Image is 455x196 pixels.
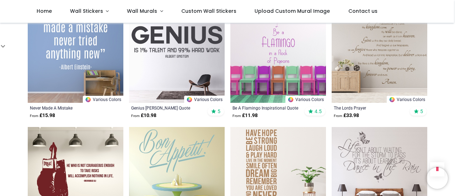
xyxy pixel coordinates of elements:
a: Various Colors [184,96,225,103]
img: Color Wheel [288,96,294,103]
img: Never Made A Mistake Einstein Quote Wall Sticker [28,7,123,103]
iframe: Brevo live chat [427,168,448,189]
a: Be A Flamingo Inspirational Quote [232,105,305,111]
img: Color Wheel [85,96,91,103]
span: Contact us [348,7,378,15]
strong: £ 10.98 [131,112,156,119]
span: From [30,114,38,118]
span: From [131,114,140,118]
span: 5 [218,108,220,115]
strong: £ 33.98 [334,112,359,119]
span: 4.5 [315,108,322,115]
a: Never Made A Mistake [PERSON_NAME] Quote [30,105,103,111]
span: Upload Custom Mural Image [255,7,330,15]
a: Various Colors [285,96,326,103]
strong: £ 15.98 [30,112,55,119]
span: Custom Wall Stickers [181,7,236,15]
strong: £ 11.98 [232,112,258,119]
img: Be A Flamingo Inspirational Quote Wall Sticker [230,7,326,103]
span: Wall Stickers [70,7,103,15]
span: From [232,114,241,118]
span: From [334,114,342,118]
a: Various Colors [83,96,123,103]
img: Color Wheel [186,96,193,103]
img: The Lords Prayer Christianity Wall Sticker - Mod1 [332,7,427,103]
a: Genius [PERSON_NAME] Quote [131,105,204,111]
span: Wall Murals [127,7,157,15]
span: Home [37,7,52,15]
img: Genius Albert Einstein Quote Wall Sticker [129,7,225,103]
img: Color Wheel [389,96,395,103]
span: 5 [420,108,423,115]
a: Various Colors [387,96,427,103]
a: The Lords Prayer [DEMOGRAPHIC_DATA] [334,105,407,111]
